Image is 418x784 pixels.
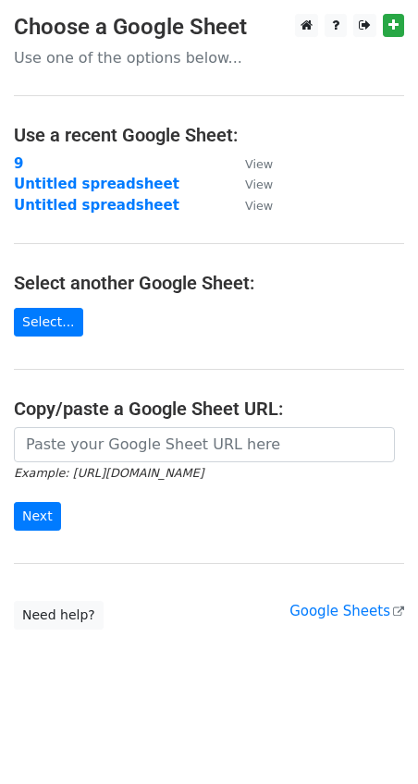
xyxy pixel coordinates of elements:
[245,178,273,191] small: View
[14,48,404,67] p: Use one of the options below...
[227,197,273,214] a: View
[14,155,23,172] a: 9
[14,176,179,192] a: Untitled spreadsheet
[14,427,395,462] input: Paste your Google Sheet URL here
[14,502,61,531] input: Next
[14,466,203,480] small: Example: [URL][DOMAIN_NAME]
[227,155,273,172] a: View
[289,603,404,619] a: Google Sheets
[14,272,404,294] h4: Select another Google Sheet:
[14,601,104,630] a: Need help?
[14,398,404,420] h4: Copy/paste a Google Sheet URL:
[245,199,273,213] small: View
[14,308,83,337] a: Select...
[14,14,404,41] h3: Choose a Google Sheet
[14,124,404,146] h4: Use a recent Google Sheet:
[14,197,179,214] a: Untitled spreadsheet
[227,176,273,192] a: View
[245,157,273,171] small: View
